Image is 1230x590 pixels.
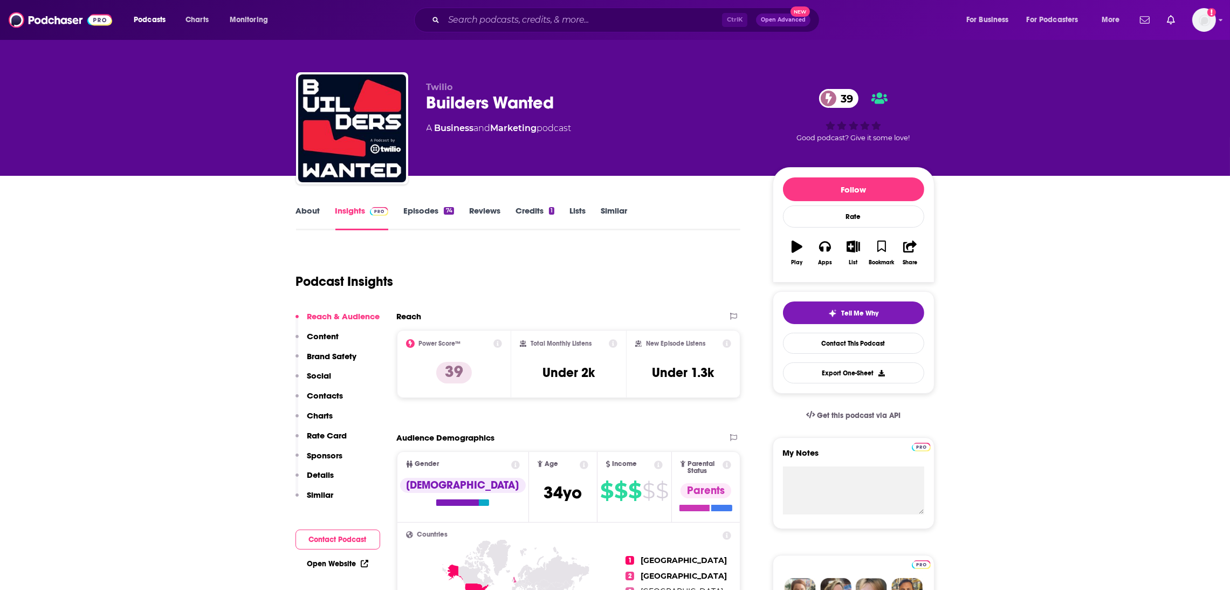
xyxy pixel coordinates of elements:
button: open menu [1094,11,1133,29]
div: [DEMOGRAPHIC_DATA] [400,478,526,493]
span: Monitoring [230,12,268,28]
button: open menu [126,11,180,29]
h2: Reach [397,311,422,321]
span: Countries [417,531,448,538]
span: More [1102,12,1120,28]
span: Twilio [427,82,453,92]
button: Social [296,371,332,390]
span: 1 [626,556,634,565]
button: open menu [1020,11,1094,29]
div: Bookmark [869,259,894,266]
span: Good podcast? Give it some love! [797,134,910,142]
span: Age [545,461,558,468]
p: Reach & Audience [307,311,380,321]
span: For Business [966,12,1009,28]
img: Podchaser - Follow, Share and Rate Podcasts [9,10,112,30]
a: Similar [601,205,627,230]
p: Contacts [307,390,343,401]
h2: New Episode Listens [646,340,705,347]
a: Business [435,123,474,133]
button: Similar [296,490,334,510]
button: Details [296,470,334,490]
button: Share [896,234,924,272]
span: Podcasts [134,12,166,28]
button: Brand Safety [296,351,357,371]
a: Lists [569,205,586,230]
h2: Power Score™ [419,340,461,347]
span: and [474,123,491,133]
p: Social [307,371,332,381]
span: Get this podcast via API [817,411,901,420]
div: Share [903,259,917,266]
a: Episodes74 [403,205,453,230]
button: Export One-Sheet [783,362,924,383]
span: 39 [830,89,858,108]
h2: Total Monthly Listens [531,340,592,347]
button: Follow [783,177,924,201]
span: [GEOGRAPHIC_DATA] [641,555,727,565]
button: Content [296,331,339,351]
a: About [296,205,320,230]
button: Contacts [296,390,343,410]
span: Open Advanced [761,17,806,23]
h2: Audience Demographics [397,433,495,443]
h1: Podcast Insights [296,273,394,290]
p: 39 [436,362,472,383]
a: Reviews [469,205,500,230]
a: Open Website [307,559,368,568]
a: Show notifications dropdown [1136,11,1154,29]
button: Contact Podcast [296,530,380,550]
a: Pro website [912,441,931,451]
svg: Add a profile image [1207,8,1216,17]
button: open menu [959,11,1022,29]
button: Open AdvancedNew [756,13,810,26]
a: Get this podcast via API [798,402,910,429]
div: 1 [549,207,554,215]
span: Charts [185,12,209,28]
button: open menu [222,11,282,29]
span: Parental Status [688,461,721,475]
span: Tell Me Why [841,309,878,318]
span: $ [628,482,641,499]
a: 39 [819,89,858,108]
a: Marketing [491,123,537,133]
h3: Under 1.3k [652,365,714,381]
a: Contact This Podcast [783,333,924,354]
button: tell me why sparkleTell Me Why [783,301,924,324]
span: Gender [415,461,439,468]
span: 2 [626,572,634,580]
img: tell me why sparkle [828,309,837,318]
p: Brand Safety [307,351,357,361]
span: Income [613,461,637,468]
div: Apps [818,259,832,266]
span: $ [614,482,627,499]
button: Charts [296,410,333,430]
div: 74 [444,207,453,215]
h3: Under 2k [542,365,595,381]
div: 39Good podcast? Give it some love! [773,82,934,149]
button: Reach & Audience [296,311,380,331]
img: Builders Wanted [298,74,406,182]
span: New [791,6,810,17]
span: Logged in as LindaBurns [1192,8,1216,32]
button: Sponsors [296,450,343,470]
button: Bookmark [868,234,896,272]
p: Similar [307,490,334,500]
img: User Profile [1192,8,1216,32]
p: Content [307,331,339,341]
a: Charts [178,11,215,29]
p: Sponsors [307,450,343,461]
a: Show notifications dropdown [1163,11,1179,29]
div: Parents [681,483,731,498]
div: Play [791,259,802,266]
p: Rate Card [307,430,347,441]
button: Show profile menu [1192,8,1216,32]
input: Search podcasts, credits, & more... [444,11,722,29]
a: Pro website [912,559,931,569]
a: InsightsPodchaser Pro [335,205,389,230]
img: Podchaser Pro [370,207,389,216]
span: [GEOGRAPHIC_DATA] [641,571,727,581]
div: Search podcasts, credits, & more... [424,8,830,32]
